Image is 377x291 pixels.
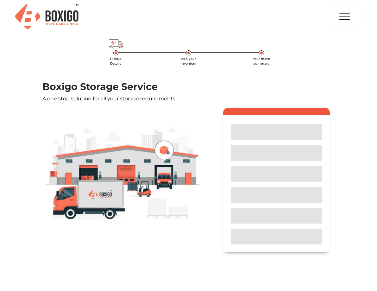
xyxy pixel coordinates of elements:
p: A one stop solution for all your storage requirements. [42,95,335,103]
span: Pickup Details [110,57,122,66]
span: Your move summary [253,57,270,66]
h1: Boxigo Storage Service [42,81,335,92]
span: Add your inventory [181,57,196,66]
img: Boxigo [15,4,79,29]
